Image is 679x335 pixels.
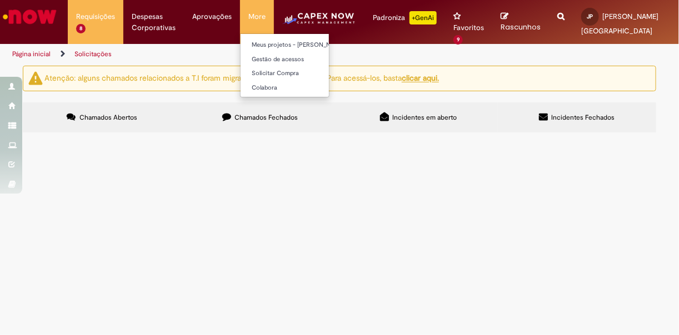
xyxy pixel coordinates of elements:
span: Favoritos [453,22,484,33]
span: JP [587,13,593,20]
a: Solicitar Compra [241,67,363,80]
span: Chamados Abertos [79,113,137,122]
span: Incidentes em aberto [393,113,457,122]
span: Aprovações [192,11,232,22]
span: Despesas Corporativas [132,11,176,33]
span: [PERSON_NAME] [GEOGRAPHIC_DATA] [581,12,658,36]
a: Página inicial [12,50,51,58]
span: Requisições [76,11,115,22]
a: Rascunhos [501,12,541,32]
img: CapexLogo5.png [282,11,356,33]
span: 8 [76,24,86,33]
img: ServiceNow [1,6,58,28]
a: clicar aqui. [402,73,439,83]
ul: More [240,33,329,97]
p: +GenAi [410,11,437,24]
a: Colabora [241,82,363,94]
span: Incidentes Fechados [552,113,615,122]
a: Solicitações [74,50,112,58]
span: More [248,11,266,22]
ul: Trilhas de página [8,44,445,65]
span: Rascunhos [501,22,541,32]
a: Gestão de acessos [241,53,363,66]
span: Chamados Fechados [235,113,298,122]
a: Meus projetos - [PERSON_NAME] [241,39,363,51]
ng-bind-html: Atenção: alguns chamados relacionados a T.I foram migrados para o Portal Global. Para acessá-los,... [44,73,439,83]
span: 9 [453,35,463,45]
div: Padroniza [373,11,437,24]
